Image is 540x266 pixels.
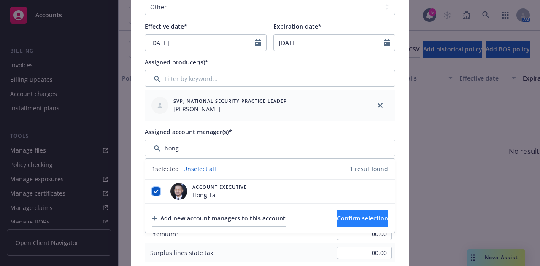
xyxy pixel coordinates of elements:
[145,35,255,51] input: MM/DD/YYYY
[145,128,232,136] span: Assigned account manager(s)*
[350,164,388,173] span: 1 result found
[273,22,321,30] span: Expiration date*
[192,191,247,199] span: Hong Ta
[337,214,388,222] span: Confirm selection
[152,210,286,226] div: Add new account managers to this account
[145,22,187,30] span: Effective date*
[150,230,179,238] span: Premium
[337,210,388,227] button: Confirm selection
[183,164,216,173] a: Unselect all
[152,210,286,227] button: Add new account managers to this account
[170,183,187,200] img: employee photo
[384,39,390,46] svg: Calendar
[173,105,287,113] span: [PERSON_NAME]
[337,247,392,259] input: 0.00
[145,140,395,156] input: Filter by keyword...
[274,35,384,51] input: MM/DD/YYYY
[145,58,208,66] span: Assigned producer(s)*
[152,164,179,173] span: 1 selected
[192,183,247,191] span: Account Executive
[145,70,395,87] input: Filter by keyword...
[150,249,213,257] span: Surplus lines state tax
[375,100,385,110] a: close
[173,97,287,105] span: SVP, National Security Practice Leader
[337,228,392,240] input: 0.00
[255,39,261,46] svg: Calendar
